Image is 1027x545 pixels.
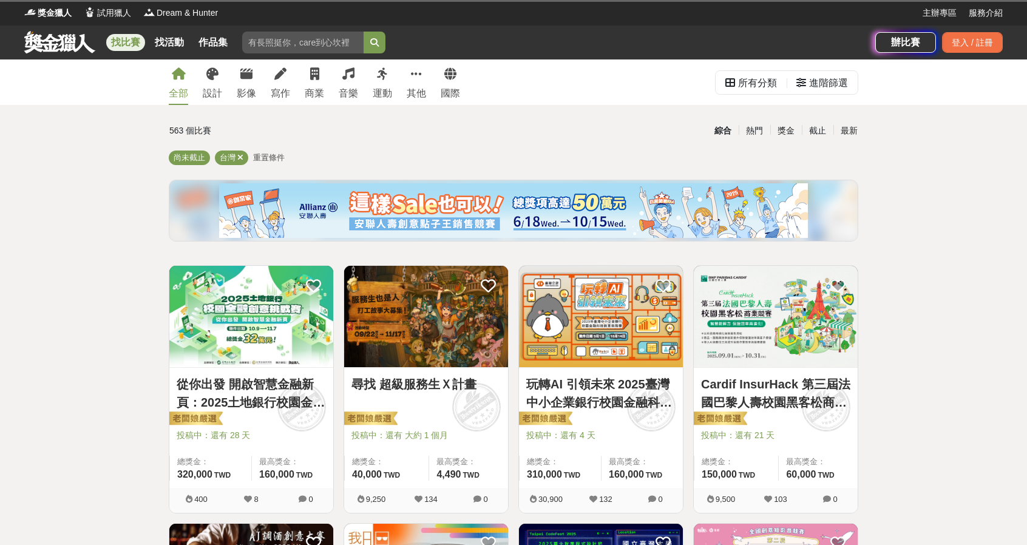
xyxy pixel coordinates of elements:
[436,469,461,479] span: 4,490
[384,471,400,479] span: TWD
[167,411,223,428] img: 老闆娘嚴選
[219,183,808,238] img: cf4fb443-4ad2-4338-9fa3-b46b0bf5d316.png
[169,266,333,368] a: Cover Image
[526,375,676,411] a: 玩轉AI 引領未來 2025臺灣中小企業銀行校園金融科技創意挑戰賽
[739,471,755,479] span: TWD
[441,59,460,105] a: 國際
[271,86,290,101] div: 寫作
[527,456,594,468] span: 總獎金：
[352,456,421,468] span: 總獎金：
[177,429,326,442] span: 投稿中：還有 28 天
[875,32,936,53] a: 辦比賽
[833,495,837,504] span: 0
[774,495,787,504] span: 103
[519,266,683,368] a: Cover Image
[564,471,580,479] span: TWD
[942,32,1003,53] div: 登入 / 註冊
[253,153,285,162] span: 重置條件
[150,34,189,51] a: 找活動
[194,495,208,504] span: 400
[169,120,398,141] div: 563 個比賽
[339,86,358,101] div: 音樂
[38,7,72,19] span: 獎金獵人
[271,59,290,105] a: 寫作
[707,120,739,141] div: 綜合
[177,375,326,411] a: 從你出發 開啟智慧金融新頁：2025土地銀行校園金融創意挑戰賽
[517,411,572,428] img: 老闆娘嚴選
[739,120,770,141] div: 熱門
[701,429,850,442] span: 投稿中：還有 21 天
[691,411,747,428] img: 老闆娘嚴選
[305,86,324,101] div: 商業
[97,7,131,19] span: 試用獵人
[143,7,218,19] a: LogoDream & Hunter
[24,6,36,18] img: Logo
[84,7,131,19] a: Logo試用獵人
[106,34,145,51] a: 找比賽
[157,7,218,19] span: Dream & Hunter
[174,153,205,162] span: 尚未截止
[538,495,563,504] span: 30,900
[344,266,508,368] a: Cover Image
[366,495,386,504] span: 9,250
[254,495,258,504] span: 8
[786,456,850,468] span: 最高獎金：
[969,7,1003,19] a: 服務介紹
[519,266,683,367] img: Cover Image
[143,6,155,18] img: Logo
[169,86,188,101] div: 全部
[694,266,858,367] img: Cover Image
[339,59,358,105] a: 音樂
[259,456,326,468] span: 最高獎金：
[702,469,737,479] span: 150,000
[24,7,72,19] a: Logo獎金獵人
[694,266,858,368] a: Cover Image
[809,71,848,95] div: 進階篩選
[351,375,501,393] a: 尋找 超級服務生Ｘ計畫
[351,429,501,442] span: 投稿中：還有 大約 1 個月
[646,471,662,479] span: TWD
[242,32,364,53] input: 有長照挺你，care到心坎裡！青春出手，拍出照顧 影音徵件活動
[527,469,562,479] span: 310,000
[169,59,188,105] a: 全部
[84,6,96,18] img: Logo
[833,120,865,141] div: 最新
[702,456,771,468] span: 總獎金：
[214,471,231,479] span: TWD
[463,471,480,479] span: TWD
[786,469,816,479] span: 60,000
[352,469,382,479] span: 40,000
[441,86,460,101] div: 國際
[220,153,236,162] span: 台灣
[407,86,426,101] div: 其他
[177,469,212,479] span: 320,000
[344,266,508,367] img: Cover Image
[701,375,850,411] a: Cardif InsurHack 第三屆法國巴黎人壽校園黑客松商業競賽
[716,495,736,504] span: 9,500
[599,495,612,504] span: 132
[169,266,333,367] img: Cover Image
[203,59,222,105] a: 設計
[609,456,676,468] span: 最高獎金：
[296,471,313,479] span: TWD
[237,86,256,101] div: 影像
[609,469,644,479] span: 160,000
[483,495,487,504] span: 0
[424,495,438,504] span: 134
[259,469,294,479] span: 160,000
[203,86,222,101] div: 設計
[738,71,777,95] div: 所有分類
[407,59,426,105] a: 其他
[818,471,834,479] span: TWD
[237,59,256,105] a: 影像
[308,495,313,504] span: 0
[658,495,662,504] span: 0
[194,34,232,51] a: 作品集
[305,59,324,105] a: 商業
[342,411,398,428] img: 老闆娘嚴選
[373,86,392,101] div: 運動
[526,429,676,442] span: 投稿中：還有 4 天
[802,120,833,141] div: 截止
[770,120,802,141] div: 獎金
